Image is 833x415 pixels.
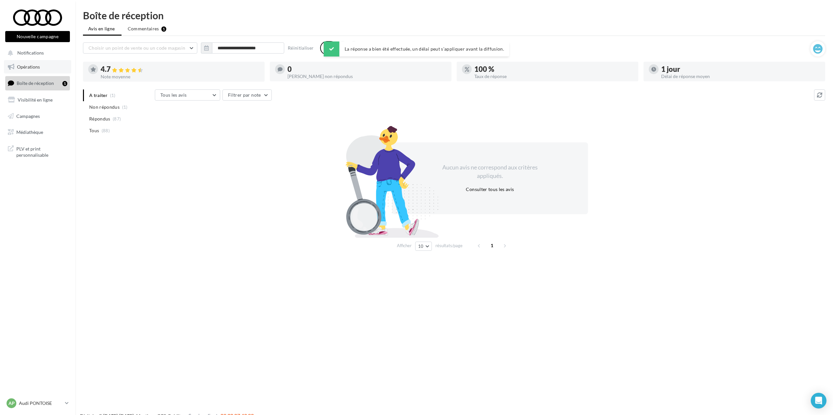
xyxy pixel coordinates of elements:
span: Tous les avis [160,92,187,98]
button: 10 [415,242,432,251]
span: 10 [418,244,424,249]
div: [PERSON_NAME] non répondus [287,74,446,79]
span: Visibilité en ligne [18,97,53,103]
button: Filtrer par note [222,89,272,101]
a: AP Audi PONTOISE [5,397,70,409]
div: 1 [62,81,67,86]
a: PLV et print personnalisable [4,142,71,161]
button: Choisir un point de vente ou un code magasin [83,42,197,54]
a: Boîte de réception1 [4,76,71,90]
span: Afficher [397,243,412,249]
span: Notifications [17,50,44,56]
span: (1) [122,104,128,110]
button: Nouvelle campagne [5,31,70,42]
a: Campagnes [4,109,71,123]
a: Visibilité en ligne [4,93,71,107]
span: Répondus [89,116,110,122]
span: résultats/page [435,243,463,249]
div: Aucun avis ne correspond aux critères appliqués. [434,163,546,180]
div: 0 [287,66,446,73]
span: AP [8,400,15,407]
button: Consulter tous les avis [463,185,516,193]
a: Médiathèque [4,125,71,139]
div: 1 jour [661,66,820,73]
div: 1 [161,26,166,32]
div: Délai de réponse moyen [661,74,820,79]
span: Commentaires [128,25,159,32]
div: 100 % [474,66,633,73]
div: 4.7 [101,66,259,73]
span: Tous [89,127,99,134]
div: Open Intercom Messenger [811,393,826,408]
span: Non répondus [89,104,120,110]
span: Opérations [17,64,40,70]
div: Taux de réponse [474,74,633,79]
p: Audi PONTOISE [19,400,62,407]
span: (87) [113,116,121,121]
button: Réinitialiser [285,44,317,52]
div: Note moyenne [101,74,259,79]
button: Tous les avis [155,89,220,101]
div: La réponse a bien été effectuée, un délai peut s’appliquer avant la diffusion. [324,41,509,56]
span: Choisir un point de vente ou un code magasin [89,45,185,51]
span: Campagnes [16,113,40,119]
span: Médiathèque [16,129,43,135]
div: Boîte de réception [83,10,825,20]
span: 1 [487,240,497,251]
span: Boîte de réception [17,80,54,86]
div: Tous [320,41,337,55]
span: (88) [102,128,110,133]
a: Opérations [4,60,71,74]
span: PLV et print personnalisable [16,144,67,158]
